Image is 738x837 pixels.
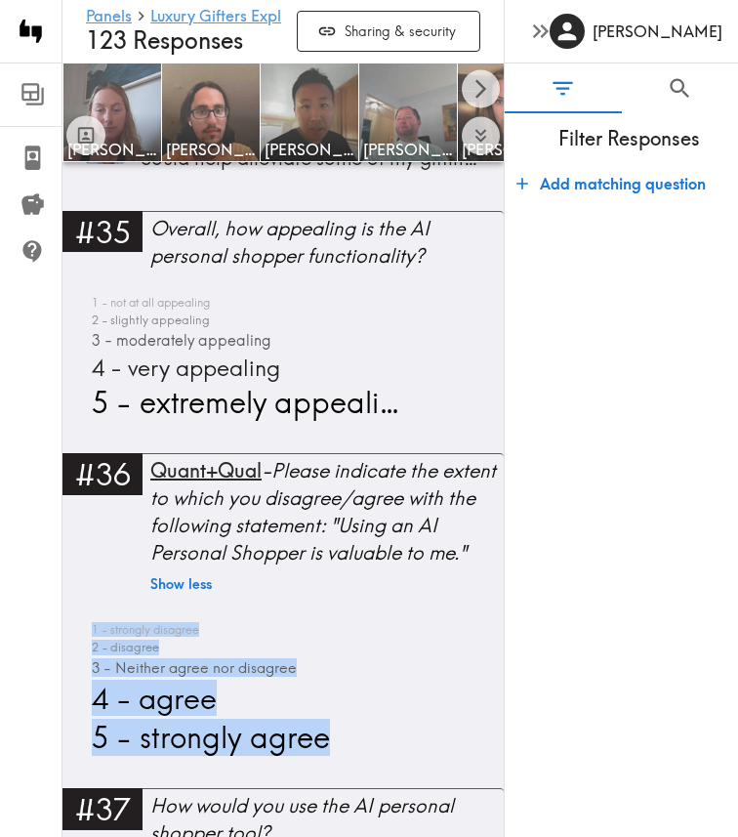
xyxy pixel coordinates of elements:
[150,458,262,482] span: Quant+Qual
[86,8,132,26] a: Panels
[87,383,402,422] span: 5 - extremely appealing
[62,211,504,286] a: #35Overall, how appealing is the AI personal shopper functionality?
[62,211,143,252] div: #35
[87,718,330,757] span: 5 - strongly agree
[462,117,500,155] button: Expand to show all items
[593,21,722,42] h6: [PERSON_NAME]
[62,788,143,829] div: #37
[87,679,217,718] span: 4 - agree
[509,164,714,203] button: Add matching question
[87,621,199,639] span: 1 - strongly disagree
[66,115,105,154] button: Toggle between responses and questions
[297,11,480,53] button: Sharing & security
[87,312,210,330] span: 2 - slightly appealing
[462,139,552,160] span: [PERSON_NAME]
[87,294,210,312] span: 1 - not at all appealing
[265,139,354,160] span: [PERSON_NAME]
[86,26,243,55] span: 123 Responses
[150,572,212,597] button: Show less
[62,63,162,162] a: [PERSON_NAME]
[667,75,693,102] span: Search
[462,70,500,108] button: Scroll right
[520,125,738,152] span: Filter Responses
[162,63,261,162] a: [PERSON_NAME]
[261,63,359,162] a: [PERSON_NAME]
[363,139,453,160] span: [PERSON_NAME]
[359,63,458,162] a: [PERSON_NAME]
[87,639,159,657] span: 2 - disagree
[62,453,143,494] div: #36
[67,139,157,160] span: [PERSON_NAME]
[87,657,297,679] span: 3 - Neither agree nor disagree
[87,330,271,353] span: 3 - moderately appealing
[505,63,622,113] button: Filter Responses
[166,139,256,160] span: [PERSON_NAME]
[62,453,504,613] a: #36Quant+Qual-Please indicate the extent to which you disagree/agree with the following statement...
[150,457,504,566] div: - Please indicate the extent to which you disagree/agree with the following statement: "Using an ...
[458,63,556,162] a: [PERSON_NAME]
[87,353,280,384] span: 4 - very appealing
[150,8,334,26] a: Luxury Gifters Exploratory
[12,12,51,51] img: Instapanel
[150,215,504,270] div: Overall, how appealing is the AI personal shopper functionality?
